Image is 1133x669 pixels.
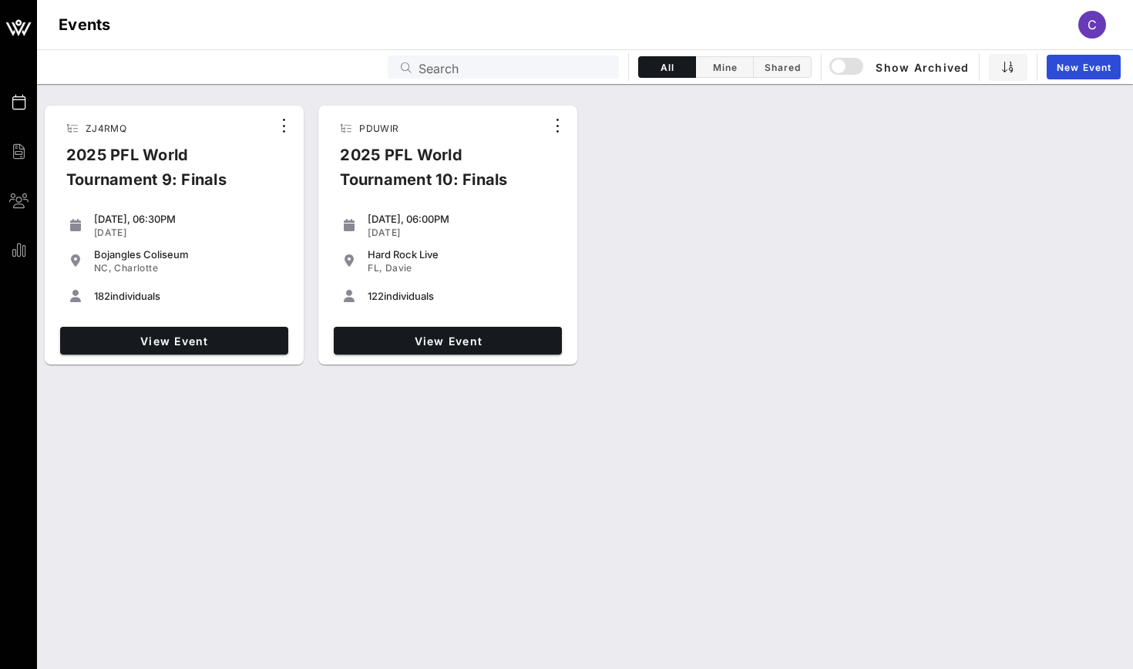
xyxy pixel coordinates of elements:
span: Mine [705,62,744,73]
div: Hard Rock Live [368,248,556,261]
span: Charlotte [114,262,158,274]
span: Shared [763,62,802,73]
span: 122 [368,290,384,302]
button: Mine [696,56,754,78]
button: All [638,56,696,78]
div: [DATE] [94,227,282,239]
span: All [648,62,686,73]
div: individuals [368,290,556,302]
span: PDUWIR [359,123,398,134]
div: [DATE] [368,227,556,239]
div: Bojangles Coliseum [94,248,282,261]
div: 2025 PFL World Tournament 10: Finals [328,143,545,204]
span: ZJ4RMQ [86,123,126,134]
span: View Event [66,334,282,348]
span: Show Archived [832,58,970,76]
span: C [1088,17,1097,32]
a: New Event [1047,55,1121,79]
div: individuals [94,290,282,302]
button: Show Archived [831,53,970,81]
div: [DATE], 06:00PM [368,213,556,225]
span: FL, [368,262,382,274]
span: 182 [94,290,110,302]
a: View Event [334,327,562,355]
span: View Event [340,334,556,348]
div: [DATE], 06:30PM [94,213,282,225]
div: 2025 PFL World Tournament 9: Finals [54,143,271,204]
span: NC, [94,262,112,274]
button: Shared [754,56,812,78]
div: C [1078,11,1106,39]
h1: Events [59,12,111,37]
span: New Event [1056,62,1111,73]
a: View Event [60,327,288,355]
span: Davie [385,262,412,274]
